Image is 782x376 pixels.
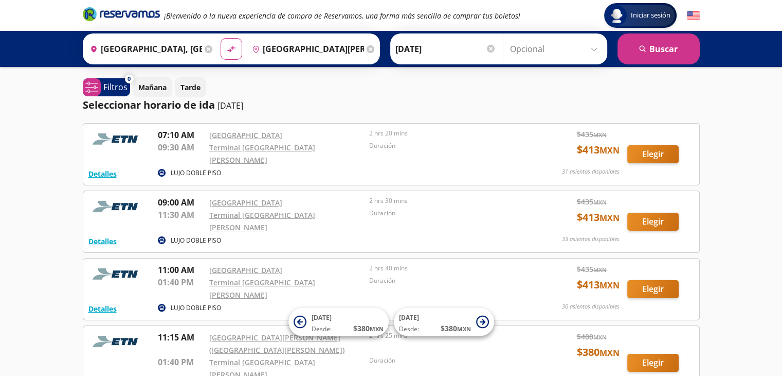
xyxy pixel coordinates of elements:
[369,196,524,206] p: 2 hrs 30 mins
[312,313,332,322] span: [DATE]
[627,280,679,298] button: Elegir
[369,141,524,150] p: Duración
[562,235,620,244] p: 33 asientos disponibles
[369,356,524,365] p: Duración
[158,129,204,141] p: 07:10 AM
[180,82,201,93] p: Tarde
[577,277,620,293] span: $ 413
[369,209,524,218] p: Duración
[617,33,700,64] button: Buscar
[209,198,282,208] a: [GEOGRAPHIC_DATA]
[248,36,364,62] input: Buscar Destino
[593,198,607,206] small: MXN
[209,265,282,275] a: [GEOGRAPHIC_DATA]
[209,333,344,355] a: [GEOGRAPHIC_DATA][PERSON_NAME] ([GEOGRAPHIC_DATA][PERSON_NAME])
[217,99,243,112] p: [DATE]
[158,196,204,209] p: 09:00 AM
[399,313,419,322] span: [DATE]
[399,324,419,334] span: Desde:
[577,264,607,275] span: $ 435
[88,331,145,352] img: RESERVAMOS
[627,145,679,163] button: Elegir
[83,6,160,22] i: Brand Logo
[593,266,607,274] small: MXN
[593,333,607,341] small: MXN
[158,264,204,276] p: 11:00 AM
[577,196,607,207] span: $ 435
[138,82,167,93] p: Mañana
[395,36,496,62] input: Elegir Fecha
[128,75,131,83] span: 0
[441,323,471,334] span: $ 380
[88,264,145,284] img: RESERVAMOS
[83,6,160,25] a: Brand Logo
[171,303,221,313] p: LUJO DOBLE PISO
[158,141,204,153] p: 09:30 AM
[599,347,620,358] small: MXN
[288,308,389,336] button: [DATE]Desde:$380MXN
[599,212,620,224] small: MXN
[457,325,471,333] small: MXN
[562,302,620,311] p: 30 asientos disponibles
[88,168,117,179] button: Detalles
[164,11,520,21] em: ¡Bienvenido a la nueva experiencia de compra de Reservamos, una forma más sencilla de comprar tus...
[627,10,675,21] span: Iniciar sesión
[209,130,282,140] a: [GEOGRAPHIC_DATA]
[577,142,620,158] span: $ 413
[599,145,620,156] small: MXN
[88,236,117,247] button: Detalles
[370,325,384,333] small: MXN
[394,308,494,336] button: [DATE]Desde:$380MXN
[158,276,204,288] p: 01:40 PM
[593,131,607,139] small: MXN
[209,143,315,165] a: Terminal [GEOGRAPHIC_DATA][PERSON_NAME]
[83,97,215,113] p: Seleccionar horario de ida
[88,129,145,149] img: RESERVAMOS
[577,210,620,225] span: $ 413
[171,168,221,178] p: LUJO DOBLE PISO
[103,81,128,93] p: Filtros
[369,264,524,273] p: 2 hrs 40 mins
[312,324,332,334] span: Desde:
[577,129,607,140] span: $ 435
[86,36,202,62] input: Buscar Origen
[83,78,130,96] button: 0Filtros
[88,196,145,217] img: RESERVAMOS
[209,210,315,232] a: Terminal [GEOGRAPHIC_DATA][PERSON_NAME]
[627,213,679,231] button: Elegir
[209,278,315,300] a: Terminal [GEOGRAPHIC_DATA][PERSON_NAME]
[687,9,700,22] button: English
[599,280,620,291] small: MXN
[562,167,620,176] p: 31 asientos disponibles
[158,356,204,368] p: 01:40 PM
[577,331,607,342] span: $ 400
[510,36,602,62] input: Opcional
[577,345,620,360] span: $ 380
[369,129,524,138] p: 2 hrs 20 mins
[158,209,204,221] p: 11:30 AM
[171,236,221,245] p: LUJO DOBLE PISO
[133,77,172,97] button: Mañana
[158,331,204,344] p: 11:15 AM
[627,354,679,372] button: Elegir
[88,303,117,314] button: Detalles
[175,77,206,97] button: Tarde
[369,276,524,285] p: Duración
[353,323,384,334] span: $ 380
